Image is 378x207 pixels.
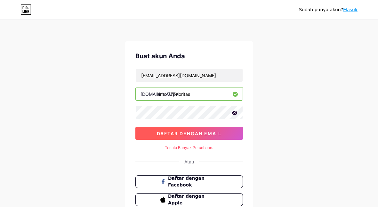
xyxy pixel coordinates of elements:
[184,159,194,164] font: Atau
[135,193,243,206] button: Daftar dengan Apple
[157,131,221,136] font: daftar dengan email
[343,7,358,12] a: Masuk
[141,91,178,97] font: [DOMAIN_NAME]/
[135,175,243,188] button: Daftar dengan Facebook
[136,87,243,100] input: nama belakang
[165,145,213,150] font: Terlalu Banyak Percobaan.
[168,194,205,205] font: Daftar dengan Apple
[136,69,243,82] input: E-mail
[299,7,343,12] font: Sudah punya akun?
[168,176,205,187] font: Daftar dengan Facebook
[135,52,185,60] font: Buat akun Anda
[135,127,243,140] button: daftar dengan email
